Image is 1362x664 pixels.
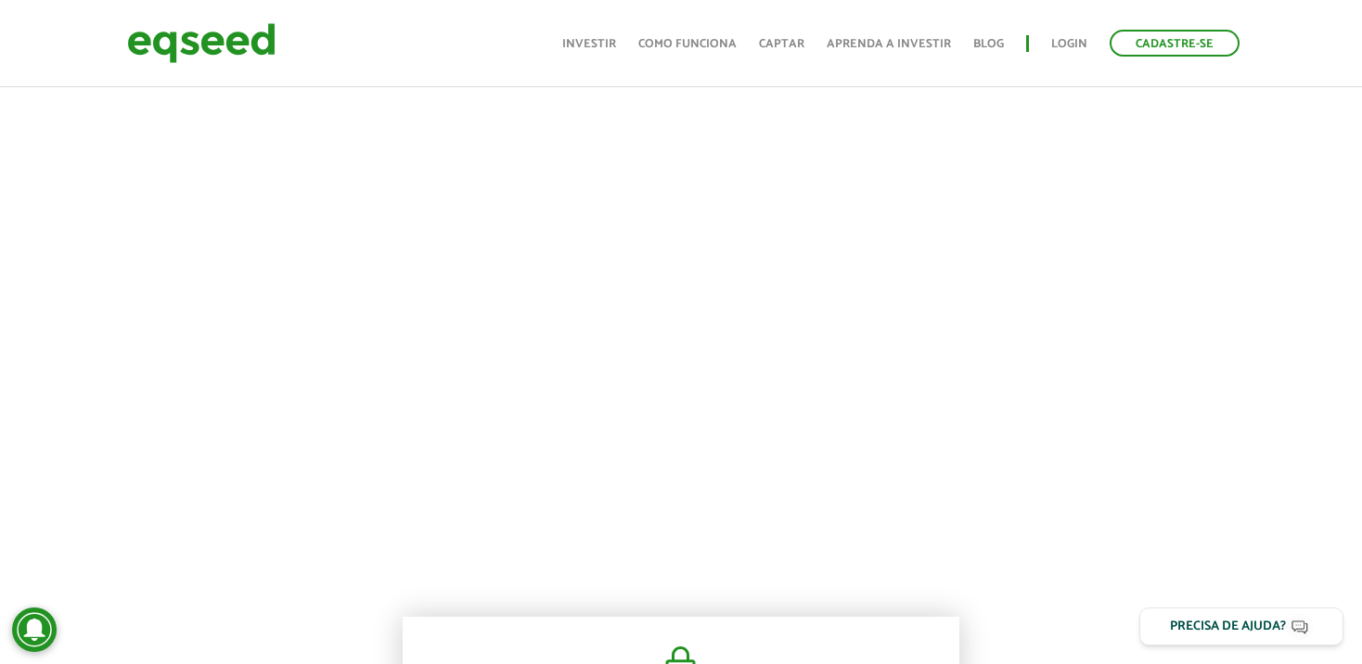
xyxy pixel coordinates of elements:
[759,38,804,50] a: Captar
[638,38,737,50] a: Como funciona
[827,38,951,50] a: Aprenda a investir
[562,38,616,50] a: Investir
[1110,30,1240,57] a: Cadastre-se
[1051,38,1087,50] a: Login
[973,38,1004,50] a: Blog
[127,19,276,68] img: EqSeed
